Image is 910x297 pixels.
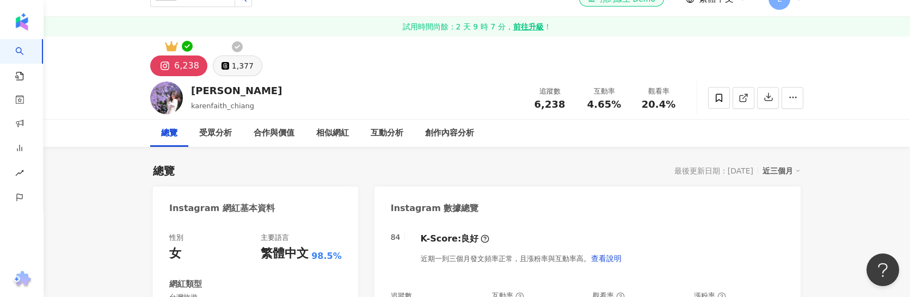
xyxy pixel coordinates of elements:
[391,202,479,214] div: Instagram 數據總覽
[583,86,625,97] div: 互動率
[316,127,349,140] div: 相似網紅
[232,58,254,73] div: 1,377
[513,21,543,32] strong: 前往升級
[420,247,622,269] div: 近期一到三個月發文頻率正常，且漲粉率與互動率高。
[15,162,24,187] span: rise
[371,127,403,140] div: 互動分析
[254,127,294,140] div: 合作與價值
[13,13,30,30] img: logo icon
[866,253,899,286] iframe: Help Scout Beacon - Open
[169,245,181,262] div: 女
[591,254,621,263] span: 查看說明
[169,202,275,214] div: Instagram 網紅基本資料
[191,102,254,110] span: karenfaith_chiang
[261,233,289,243] div: 主要語言
[461,233,478,245] div: 良好
[420,233,489,245] div: K-Score :
[674,166,753,175] div: 最後更新日期：[DATE]
[425,127,474,140] div: 創作內容分析
[529,86,570,97] div: 追蹤數
[169,279,202,290] div: 網紅類型
[642,99,675,110] span: 20.4%
[638,86,679,97] div: 觀看率
[199,127,232,140] div: 受眾分析
[587,99,621,110] span: 4.65%
[261,245,309,262] div: 繁體中文
[590,247,622,269] button: 查看說明
[191,84,282,97] div: [PERSON_NAME]
[44,17,910,36] a: 試用時間尚餘：2 天 9 時 7 分，前往升級！
[174,58,199,73] div: 6,238
[391,233,401,242] div: 84
[161,127,177,140] div: 總覽
[150,55,207,76] button: 6,238
[534,98,565,110] span: 6,238
[11,271,33,288] img: chrome extension
[213,55,262,76] button: 1,377
[150,82,183,114] img: KOL Avatar
[169,233,183,243] div: 性別
[763,164,801,178] div: 近三個月
[311,250,342,262] span: 98.5%
[153,163,175,178] div: 總覽
[15,39,37,82] a: search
